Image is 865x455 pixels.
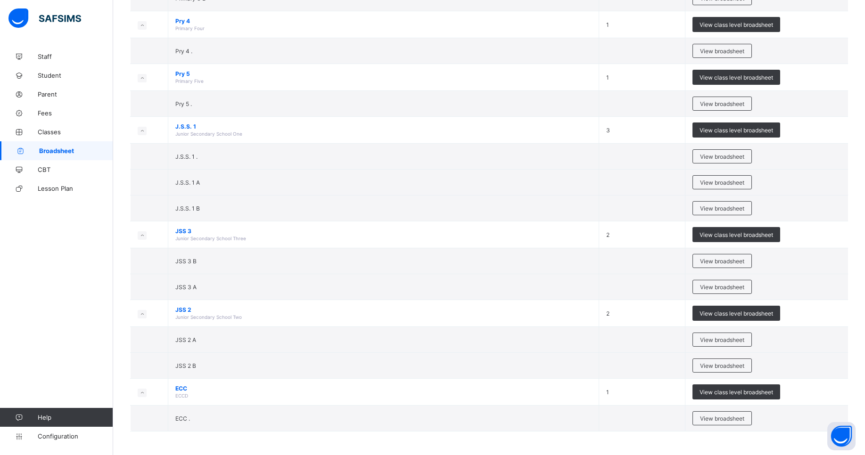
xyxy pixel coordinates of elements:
[692,333,752,340] a: View broadsheet
[700,48,744,55] span: View broadsheet
[175,153,198,160] span: J.S.S. 1 .
[692,384,780,391] a: View class level broadsheet
[175,48,192,55] span: Pry 4 .
[175,123,592,130] span: J.S.S. 1
[700,362,744,369] span: View broadsheet
[175,227,592,235] span: JSS 3
[700,389,773,396] span: View class level broadsheet
[606,74,609,81] span: 1
[175,17,592,24] span: Pry 4
[692,227,780,234] a: View class level broadsheet
[692,254,752,261] a: View broadsheet
[175,336,196,343] span: JSS 2 A
[175,25,205,31] span: Primary Four
[692,17,780,24] a: View class level broadsheet
[700,284,744,291] span: View broadsheet
[692,280,752,287] a: View broadsheet
[38,166,113,173] span: CBT
[175,362,196,369] span: JSS 2 B
[700,127,773,134] span: View class level broadsheet
[700,231,773,238] span: View class level broadsheet
[175,100,192,107] span: Pry 5 .
[700,74,773,81] span: View class level broadsheet
[8,8,81,28] img: safsims
[700,258,744,265] span: View broadsheet
[175,385,592,392] span: ECC
[175,314,242,320] span: Junior Secondary School Two
[39,147,113,154] span: Broadsheet
[700,205,744,212] span: View broadsheet
[692,358,752,366] a: View broadsheet
[700,179,744,186] span: View broadsheet
[606,389,609,396] span: 1
[38,90,113,98] span: Parent
[692,70,780,77] a: View class level broadsheet
[175,205,200,212] span: J.S.S. 1 B
[700,153,744,160] span: View broadsheet
[175,258,197,265] span: JSS 3 B
[606,21,609,28] span: 1
[692,175,752,182] a: View broadsheet
[692,149,752,156] a: View broadsheet
[700,310,773,317] span: View class level broadsheet
[606,231,610,238] span: 2
[692,411,752,418] a: View broadsheet
[38,432,113,440] span: Configuration
[700,415,744,422] span: View broadsheet
[175,415,190,422] span: ECC .
[38,414,113,421] span: Help
[38,185,113,192] span: Lesson Plan
[692,201,752,208] a: View broadsheet
[606,310,610,317] span: 2
[175,131,242,137] span: Junior Secondary School One
[175,393,188,398] span: ECCD
[692,97,752,104] a: View broadsheet
[700,21,773,28] span: View class level broadsheet
[692,306,780,313] a: View class level broadsheet
[692,122,780,130] a: View class level broadsheet
[38,128,113,136] span: Classes
[175,284,197,291] span: JSS 3 A
[175,236,246,241] span: Junior Secondary School Three
[38,53,113,60] span: Staff
[692,44,752,51] a: View broadsheet
[827,422,856,450] button: Open asap
[700,336,744,343] span: View broadsheet
[175,179,200,186] span: J.S.S. 1 A
[175,70,592,77] span: Pry 5
[38,109,113,117] span: Fees
[175,78,204,84] span: Primary Five
[175,306,592,313] span: JSS 2
[700,100,744,107] span: View broadsheet
[38,72,113,79] span: Student
[606,127,610,134] span: 3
